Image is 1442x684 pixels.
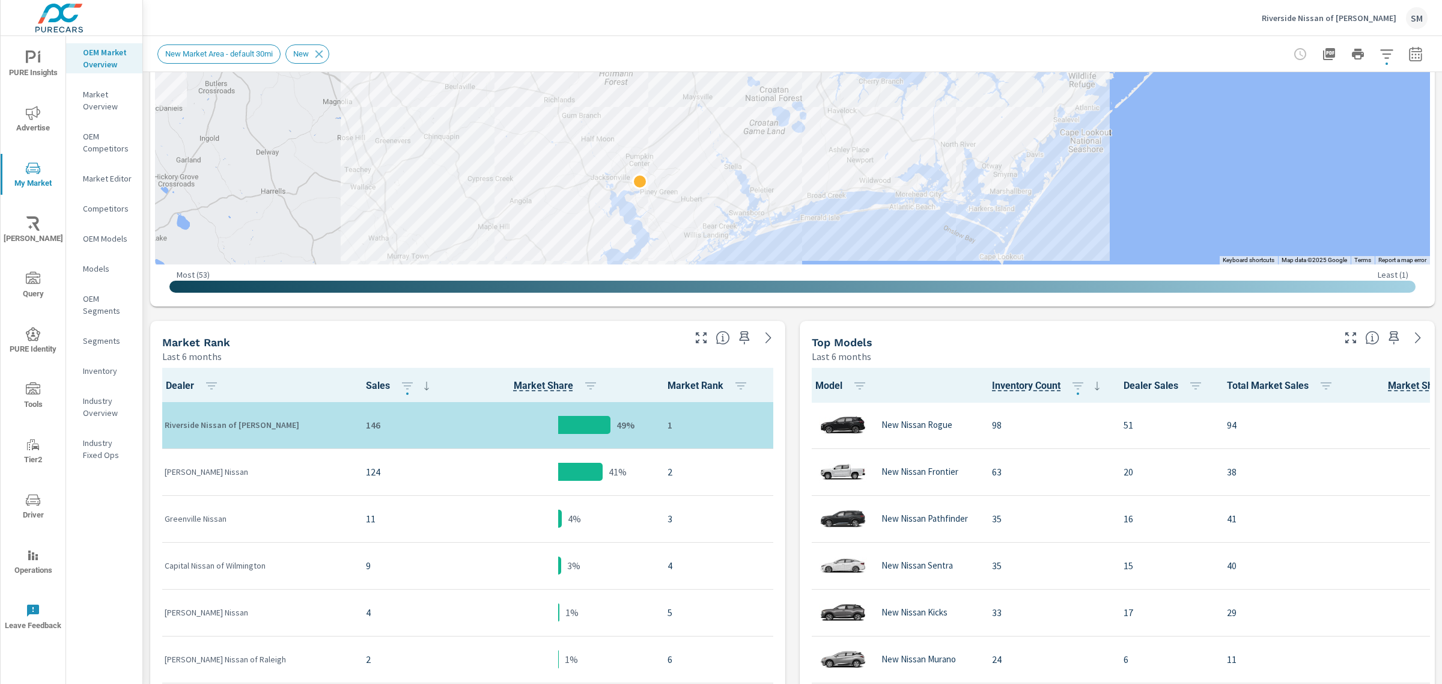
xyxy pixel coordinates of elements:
[992,379,1104,393] span: Inventory Count
[1124,605,1208,620] p: 17
[366,379,434,393] span: Sales
[819,641,867,677] img: glamour
[366,605,449,620] p: 4
[616,418,634,433] p: 49%
[609,465,627,479] p: 41%
[819,407,867,443] img: glamour
[83,437,133,461] p: Industry Fixed Ops
[668,379,753,393] span: Market Rank
[165,653,347,665] p: [PERSON_NAME] Nissan of Raleigh
[692,328,711,347] button: Make Fullscreen
[165,606,347,618] p: [PERSON_NAME] Nissan
[881,513,968,524] p: New Nissan Pathfinder
[165,560,347,572] p: Capital Nissan of Wilmington
[568,511,581,526] p: 4%
[366,418,449,433] p: 146
[66,332,142,350] div: Segments
[83,263,133,275] p: Models
[1282,257,1347,263] span: Map data ©2025 Google
[4,382,62,412] span: Tools
[66,434,142,464] div: Industry Fixed Ops
[881,466,958,477] p: New Nissan Frontier
[881,654,956,665] p: New Nissan Murano
[1406,7,1428,29] div: SM
[1227,605,1338,620] p: 29
[668,465,771,479] p: 2
[83,203,133,215] p: Competitors
[992,418,1104,432] p: 98
[1227,379,1338,393] span: Total Market Sales
[83,365,133,377] p: Inventory
[4,216,62,246] span: [PERSON_NAME]
[366,558,449,573] p: 9
[1227,652,1338,667] p: 11
[1227,418,1338,432] p: 94
[162,349,222,364] p: Last 6 months
[1,36,65,644] div: nav menu
[1317,42,1341,66] button: "Export Report to PDF"
[66,43,142,73] div: OEM Market Overview
[668,605,771,620] p: 5
[1408,328,1428,347] a: See more details in report
[66,127,142,157] div: OEM Competitors
[1223,256,1274,264] button: Keyboard shortcuts
[812,336,872,349] h5: Top Models
[716,331,730,345] span: Market Rank shows you how you rank, in terms of sales, to other dealerships in your market. “Mark...
[4,327,62,356] span: PURE Identity
[4,50,62,80] span: PURE Insights
[1124,465,1208,479] p: 20
[66,169,142,188] div: Market Editor
[66,230,142,248] div: OEM Models
[1124,379,1208,393] span: Dealer Sales
[514,379,573,393] span: Dealer Sales / Total Market Sales. [Market = within dealer PMA (or 60 miles if no PMA is defined)...
[366,511,449,526] p: 11
[992,511,1104,526] p: 35
[819,594,867,631] img: glamour
[165,466,347,478] p: [PERSON_NAME] Nissan
[158,49,280,58] span: New Market Area - default 30mi
[4,438,62,467] span: Tier2
[83,130,133,154] p: OEM Competitors
[1227,558,1338,573] p: 40
[83,233,133,245] p: OEM Models
[881,607,948,618] p: New Nissan Kicks
[1227,465,1338,479] p: 38
[66,200,142,218] div: Competitors
[83,88,133,112] p: Market Overview
[668,511,771,526] p: 3
[4,106,62,135] span: Advertise
[1378,269,1408,280] p: Least ( 1 )
[668,418,771,433] p: 1
[1124,511,1208,526] p: 16
[165,513,347,525] p: Greenville Nissan
[4,603,62,633] span: Leave Feedback
[66,392,142,422] div: Industry Overview
[1227,511,1338,526] p: 41
[166,379,224,393] span: Dealer
[992,379,1060,393] span: The number of vehicles currently in dealer inventory. This does not include shared inventory, nor...
[881,560,953,571] p: New Nissan Sentra
[514,379,603,393] span: Market Share
[366,465,449,479] p: 124
[66,85,142,115] div: Market Overview
[285,44,329,64] div: New
[1375,42,1399,66] button: Apply Filters
[66,290,142,320] div: OEM Segments
[158,249,198,264] a: Open this area in Google Maps (opens a new window)
[162,336,230,349] h5: Market Rank
[812,349,871,364] p: Last 6 months
[4,272,62,301] span: Query
[668,558,771,573] p: 4
[286,49,316,58] span: New
[83,395,133,419] p: Industry Overview
[4,493,62,522] span: Driver
[83,173,133,185] p: Market Editor
[668,652,771,667] p: 6
[992,652,1104,667] p: 24
[4,161,62,191] span: My Market
[1124,418,1208,432] p: 51
[1262,13,1396,23] p: Riverside Nissan of [PERSON_NAME]
[1124,558,1208,573] p: 15
[1404,42,1428,66] button: Select Date Range
[1384,328,1404,347] span: Save this to your personalized report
